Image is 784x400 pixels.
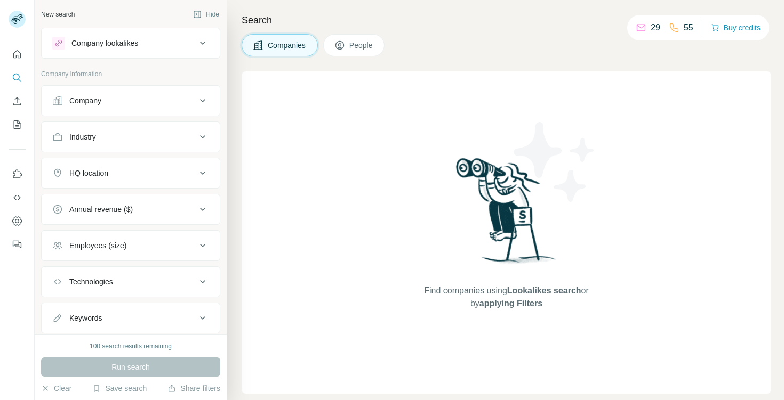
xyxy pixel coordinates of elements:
[42,305,220,331] button: Keywords
[71,38,138,48] div: Company lookalikes
[507,114,603,210] img: Surfe Illustration - Stars
[41,69,220,79] p: Company information
[42,124,220,150] button: Industry
[9,92,26,111] button: Enrich CSV
[69,240,126,251] div: Employees (size)
[9,68,26,87] button: Search
[268,40,307,51] span: Companies
[42,233,220,258] button: Employees (size)
[711,20,761,35] button: Buy credits
[167,383,220,394] button: Share filters
[9,115,26,134] button: My lists
[349,40,374,51] span: People
[421,284,591,310] span: Find companies using or by
[186,6,227,22] button: Hide
[507,286,581,295] span: Lookalikes search
[41,10,75,19] div: New search
[90,341,172,351] div: 100 search results remaining
[9,45,26,64] button: Quick start
[69,95,101,106] div: Company
[479,299,542,308] span: applying Filters
[42,197,220,222] button: Annual revenue ($)
[42,160,220,186] button: HQ location
[69,132,96,142] div: Industry
[242,13,771,28] h4: Search
[69,168,108,178] div: HQ location
[9,188,26,207] button: Use Surfe API
[9,211,26,231] button: Dashboard
[69,276,113,287] div: Technologies
[684,21,693,34] p: 55
[9,165,26,184] button: Use Surfe on LinkedIn
[651,21,660,34] p: 29
[42,269,220,295] button: Technologies
[41,383,71,394] button: Clear
[92,383,147,394] button: Save search
[9,235,26,254] button: Feedback
[69,204,133,215] div: Annual revenue ($)
[69,313,102,323] div: Keywords
[42,30,220,56] button: Company lookalikes
[451,155,562,274] img: Surfe Illustration - Woman searching with binoculars
[42,88,220,113] button: Company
